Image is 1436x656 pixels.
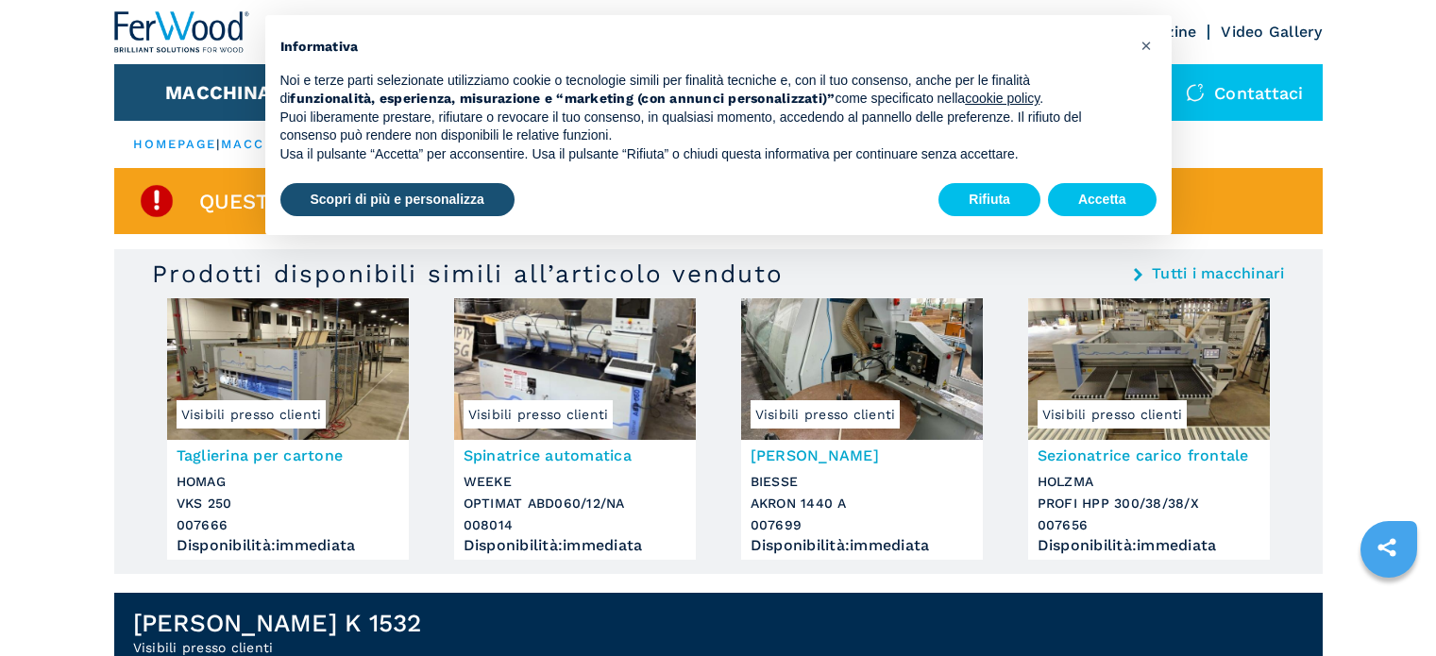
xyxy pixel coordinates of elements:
[280,145,1126,164] p: Usa il pulsante “Accetta” per acconsentire. Usa il pulsante “Rifiuta” o chiudi questa informativa...
[751,471,973,536] h3: BIESSE AKRON 1440 A 007699
[221,137,320,151] a: macchinari
[1152,266,1285,281] a: Tutti i macchinari
[965,91,1039,106] a: cookie policy
[280,72,1126,109] p: Noi e terze parti selezionate utilizziamo cookie o tecnologie simili per finalità tecniche e, con...
[1038,400,1188,429] span: Visibili presso clienti
[280,183,515,217] button: Scopri di più e personalizza
[114,11,250,53] img: Ferwood
[1038,471,1260,536] h3: HOLZMA PROFI HPP 300/38/38/X 007656
[165,81,291,104] button: Macchinari
[741,298,983,560] a: Bordatrice Singola BIESSE AKRON 1440 AVisibili presso clienti[PERSON_NAME]BIESSEAKRON 1440 A00769...
[751,541,973,550] div: Disponibilità : immediata
[280,38,1126,57] h2: Informativa
[464,400,614,429] span: Visibili presso clienti
[751,445,973,466] h3: [PERSON_NAME]
[177,400,327,429] span: Visibili presso clienti
[177,471,399,536] h3: HOMAG VKS 250 007666
[167,298,409,440] img: Taglierina per cartone HOMAG VKS 250
[1028,298,1270,440] img: Sezionatrice carico frontale HOLZMA PROFI HPP 300/38/38/X
[199,191,566,212] span: Questo articolo è già venduto
[1038,541,1260,550] div: Disponibilità : immediata
[938,183,1040,217] button: Rifiuta
[216,137,220,151] span: |
[152,259,784,289] h3: Prodotti disponibili simili all’articolo venduto
[454,298,696,560] a: Spinatrice automatica WEEKE OPTIMAT ABD060/12/NAVisibili presso clientiSpinatrice automaticaWEEKE...
[464,541,686,550] div: Disponibilità : immediata
[1048,183,1157,217] button: Accetta
[1363,524,1411,571] a: sharethis
[1221,23,1322,41] a: Video Gallery
[290,91,835,106] strong: funzionalità, esperienza, misurazione e “marketing (con annunci personalizzati)”
[741,298,983,440] img: Bordatrice Singola BIESSE AKRON 1440 A
[1186,83,1205,102] img: Contattaci
[177,445,399,466] h3: Taglierina per cartone
[1038,445,1260,466] h3: Sezionatrice carico frontale
[1140,34,1152,57] span: ×
[133,137,217,151] a: HOMEPAGE
[464,471,686,536] h3: WEEKE OPTIMAT ABD060/12/NA 008014
[751,400,901,429] span: Visibili presso clienti
[1356,571,1422,642] iframe: Chat
[1132,30,1162,60] button: Chiudi questa informativa
[1028,298,1270,560] a: Sezionatrice carico frontale HOLZMA PROFI HPP 300/38/38/XVisibili presso clientiSezionatrice cari...
[454,298,696,440] img: Spinatrice automatica WEEKE OPTIMAT ABD060/12/NA
[177,541,399,550] div: Disponibilità : immediata
[167,298,409,560] a: Taglierina per cartone HOMAG VKS 250Visibili presso clientiTaglierina per cartoneHOMAGVKS 2500076...
[1167,64,1323,121] div: Contattaci
[280,109,1126,145] p: Puoi liberamente prestare, rifiutare o revocare il tuo consenso, in qualsiasi momento, accedendo ...
[464,445,686,466] h3: Spinatrice automatica
[133,608,422,638] h1: [PERSON_NAME] K 1532
[138,182,176,220] img: SoldProduct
